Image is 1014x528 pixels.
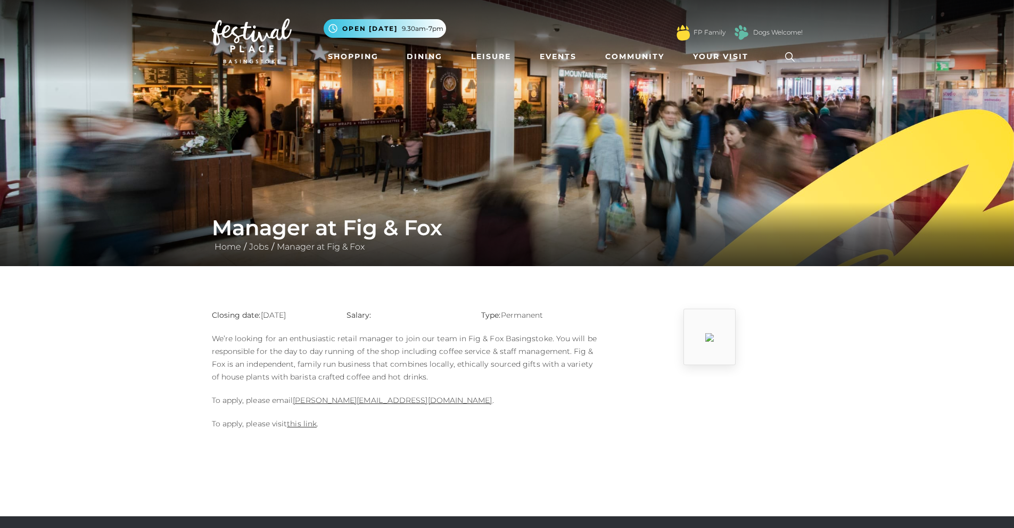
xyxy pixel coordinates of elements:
span: 9.30am-7pm [402,24,443,34]
p: We’re looking for an enthusiastic retail manager to join our team in Fig & Fox Basingstoke. You w... [212,332,600,383]
a: Community [601,47,669,67]
div: / / [204,215,811,253]
span: Your Visit [693,51,748,62]
a: Jobs [246,242,271,252]
a: Events [535,47,581,67]
a: Home [212,242,244,252]
a: Leisure [467,47,515,67]
p: [DATE] [212,309,331,321]
a: FP Family [694,28,726,37]
a: Dining [402,47,447,67]
p: To apply, please email . [212,394,600,407]
img: uQHC_1695117070_tbEp.jpeg [705,333,714,342]
a: this link [287,419,317,428]
a: Shopping [324,47,383,67]
a: Your Visit [689,47,758,67]
a: Manager at Fig & Fox [274,242,367,252]
button: Open [DATE] 9.30am-7pm [324,19,446,38]
p: To apply, please visit . [212,417,600,430]
a: [PERSON_NAME][EMAIL_ADDRESS][DOMAIN_NAME] [293,395,492,405]
h1: Manager at Fig & Fox [212,215,803,241]
strong: Closing date: [212,310,261,320]
strong: Type: [481,310,500,320]
p: Permanent [481,309,600,321]
img: Festival Place Logo [212,19,292,63]
span: Open [DATE] [342,24,398,34]
a: Dogs Welcome! [753,28,803,37]
strong: Salary: [347,310,372,320]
